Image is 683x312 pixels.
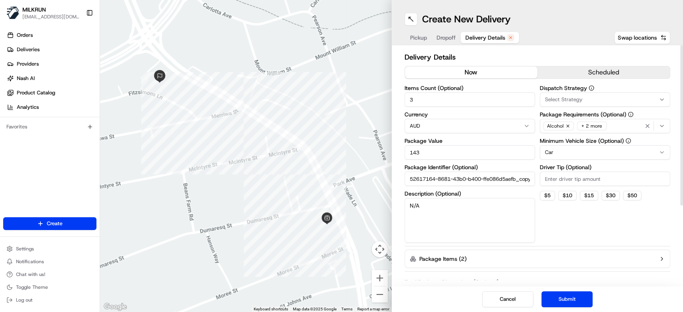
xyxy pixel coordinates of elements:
[405,278,671,286] button: Total Package Dimensions (Optional)
[465,34,505,42] span: Delivery Details
[405,198,535,243] textarea: N/A
[102,302,128,312] a: Open this area in Google Maps (opens a new window)
[628,112,633,117] button: Package Requirements (Optional)
[405,66,537,78] button: now
[405,191,535,196] label: Description (Optional)
[422,13,511,26] h1: Create New Delivery
[47,220,62,227] span: Create
[254,306,288,312] button: Keyboard shortcuts
[540,172,670,186] input: Enter driver tip amount
[589,85,594,91] button: Dispatch Strategy
[540,191,555,200] button: $5
[405,172,535,186] input: Enter package identifier
[3,269,96,280] button: Chat with us!
[3,294,96,306] button: Log out
[623,191,641,200] button: $50
[3,282,96,293] button: Toggle Theme
[3,43,100,56] a: Deliveries
[437,34,456,42] span: Dropoff
[618,34,657,42] span: Swap locations
[405,145,535,160] input: Enter package value
[540,119,670,133] button: Alcohol+ 2 more
[22,6,46,14] button: MILKRUN
[3,58,100,70] a: Providers
[558,191,577,200] button: $10
[17,46,40,53] span: Deliveries
[17,60,39,68] span: Providers
[357,307,389,311] a: Report a map error
[405,92,535,107] input: Enter number of items
[482,291,533,307] button: Cancel
[540,92,670,107] button: Select Strategy
[372,241,388,257] button: Map camera controls
[16,284,48,290] span: Toggle Theme
[405,112,535,117] label: Currency
[16,258,44,265] span: Notifications
[17,104,39,111] span: Analytics
[372,286,388,302] button: Zoom out
[17,75,35,82] span: Nash AI
[17,89,55,96] span: Product Catalog
[547,123,564,129] span: Alcohol
[6,6,19,19] img: MILKRUN
[102,302,128,312] img: Google
[614,31,670,44] button: Swap locations
[540,112,670,117] label: Package Requirements (Optional)
[419,255,467,263] label: Package Items ( 2 )
[293,307,336,311] span: Map data ©2025 Google
[577,122,607,130] div: + 2 more
[16,297,32,303] span: Log out
[625,138,631,144] button: Minimum Vehicle Size (Optional)
[17,32,33,39] span: Orders
[405,164,535,170] label: Package Identifier (Optional)
[3,3,83,22] button: MILKRUNMILKRUN[EMAIL_ADDRESS][DOMAIN_NAME]
[540,138,670,144] label: Minimum Vehicle Size (Optional)
[3,101,100,114] a: Analytics
[3,217,96,230] button: Create
[3,72,100,85] a: Nash AI
[601,191,620,200] button: $30
[405,85,535,91] label: Items Count (Optional)
[537,66,670,78] button: scheduled
[22,14,80,20] button: [EMAIL_ADDRESS][DOMAIN_NAME]
[3,86,100,99] a: Product Catalog
[16,246,34,252] span: Settings
[405,278,499,286] label: Total Package Dimensions (Optional)
[405,52,671,63] h2: Delivery Details
[3,256,96,267] button: Notifications
[545,96,583,103] span: Select Strategy
[541,291,593,307] button: Submit
[3,120,96,133] div: Favorites
[580,191,598,200] button: $15
[3,243,96,254] button: Settings
[410,34,427,42] span: Pickup
[3,29,100,42] a: Orders
[16,271,45,278] span: Chat with us!
[540,164,670,170] label: Driver Tip (Optional)
[405,138,535,144] label: Package Value
[372,270,388,286] button: Zoom in
[540,85,670,91] label: Dispatch Strategy
[405,250,671,268] button: Package Items (2)
[341,307,353,311] a: Terms (opens in new tab)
